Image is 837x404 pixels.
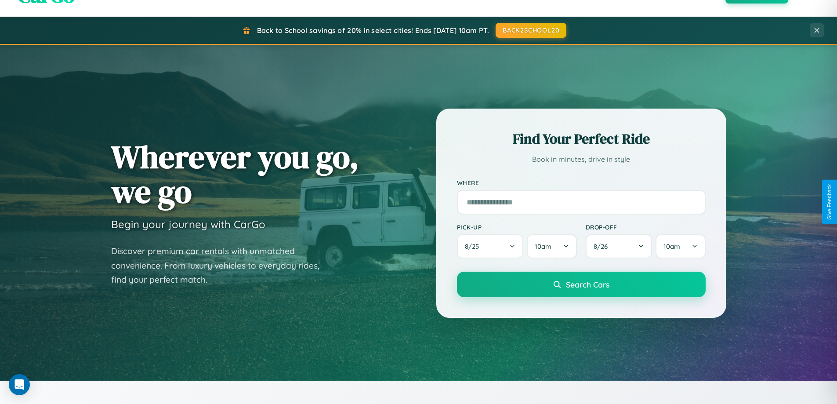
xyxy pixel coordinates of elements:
p: Discover premium car rentals with unmatched convenience. From luxury vehicles to everyday rides, ... [111,244,331,287]
span: 8 / 26 [594,242,612,251]
div: Give Feedback [826,184,833,220]
span: Back to School savings of 20% in select cities! Ends [DATE] 10am PT. [257,26,489,35]
button: 10am [656,234,705,258]
span: 8 / 25 [465,242,483,251]
div: Open Intercom Messenger [9,374,30,395]
label: Where [457,179,706,186]
label: Pick-up [457,223,577,231]
span: Search Cars [566,280,609,289]
button: 8/26 [586,234,652,258]
button: BACK2SCHOOL20 [496,23,566,38]
span: 10am [663,242,680,251]
button: 10am [527,234,576,258]
span: 10am [535,242,551,251]
h2: Find Your Perfect Ride [457,129,706,149]
button: Search Cars [457,272,706,297]
button: 8/25 [457,234,524,258]
p: Book in minutes, drive in style [457,153,706,166]
h1: Wherever you go, we go [111,139,359,209]
label: Drop-off [586,223,706,231]
h3: Begin your journey with CarGo [111,218,265,231]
